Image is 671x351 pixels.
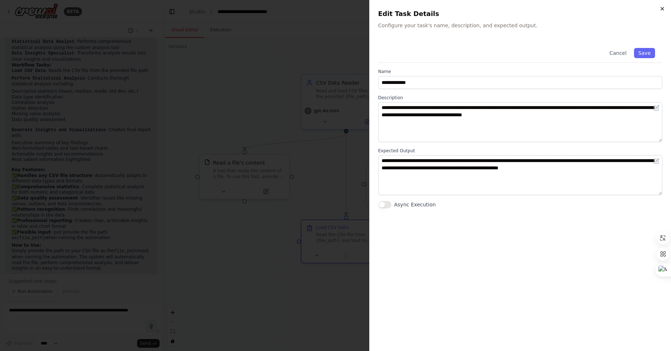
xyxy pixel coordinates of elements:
label: Name [378,69,663,74]
button: Open in editor [652,157,661,165]
button: Cancel [605,48,631,58]
h2: Edit Task Details [378,9,663,19]
label: Expected Output [378,148,663,154]
label: Description [378,95,663,101]
button: Save [634,48,655,58]
p: Configure your task's name, description, and expected output. [378,22,663,29]
label: Async Execution [394,201,436,208]
button: Open in editor [652,104,661,112]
